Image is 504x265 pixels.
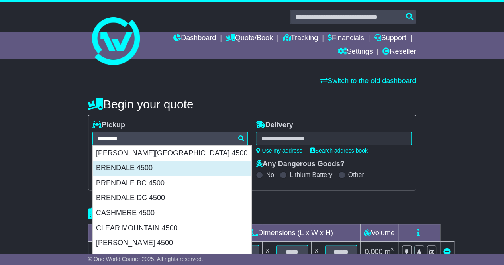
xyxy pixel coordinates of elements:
[443,248,451,256] a: Remove this item
[226,32,273,45] a: Quote/Book
[328,32,364,45] a: Financials
[320,77,416,85] a: Switch to the old dashboard
[283,32,318,45] a: Tracking
[348,171,364,179] label: Other
[92,121,125,130] label: Pickup
[88,207,188,220] h4: Package details |
[93,221,251,236] div: CLEAR MOUNTAIN 4500
[310,147,368,154] a: Search address book
[337,45,373,59] a: Settings
[256,121,293,130] label: Delivery
[88,98,416,111] h4: Begin your quote
[262,242,273,263] td: x
[384,248,394,256] span: m
[290,171,332,179] label: Lithium Battery
[93,190,251,206] div: BRENDALE DC 4500
[360,224,398,242] td: Volume
[374,32,406,45] a: Support
[365,248,382,256] span: 0.000
[88,224,155,242] td: Type
[256,147,302,154] a: Use my address
[382,45,416,59] a: Reseller
[93,236,251,251] div: [PERSON_NAME] 4500
[93,161,251,176] div: BRENDALE 4500
[93,146,251,161] div: [PERSON_NAME][GEOGRAPHIC_DATA] 4500
[224,224,360,242] td: Dimensions (L x W x H)
[256,160,344,169] label: Any Dangerous Goods?
[92,132,248,145] typeahead: Please provide city
[390,247,394,253] sup: 3
[93,176,251,191] div: BRENDALE BC 4500
[173,32,216,45] a: Dashboard
[311,242,322,263] td: x
[266,171,274,179] label: No
[88,256,203,262] span: © One World Courier 2025. All rights reserved.
[93,206,251,221] div: CASHMERE 4500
